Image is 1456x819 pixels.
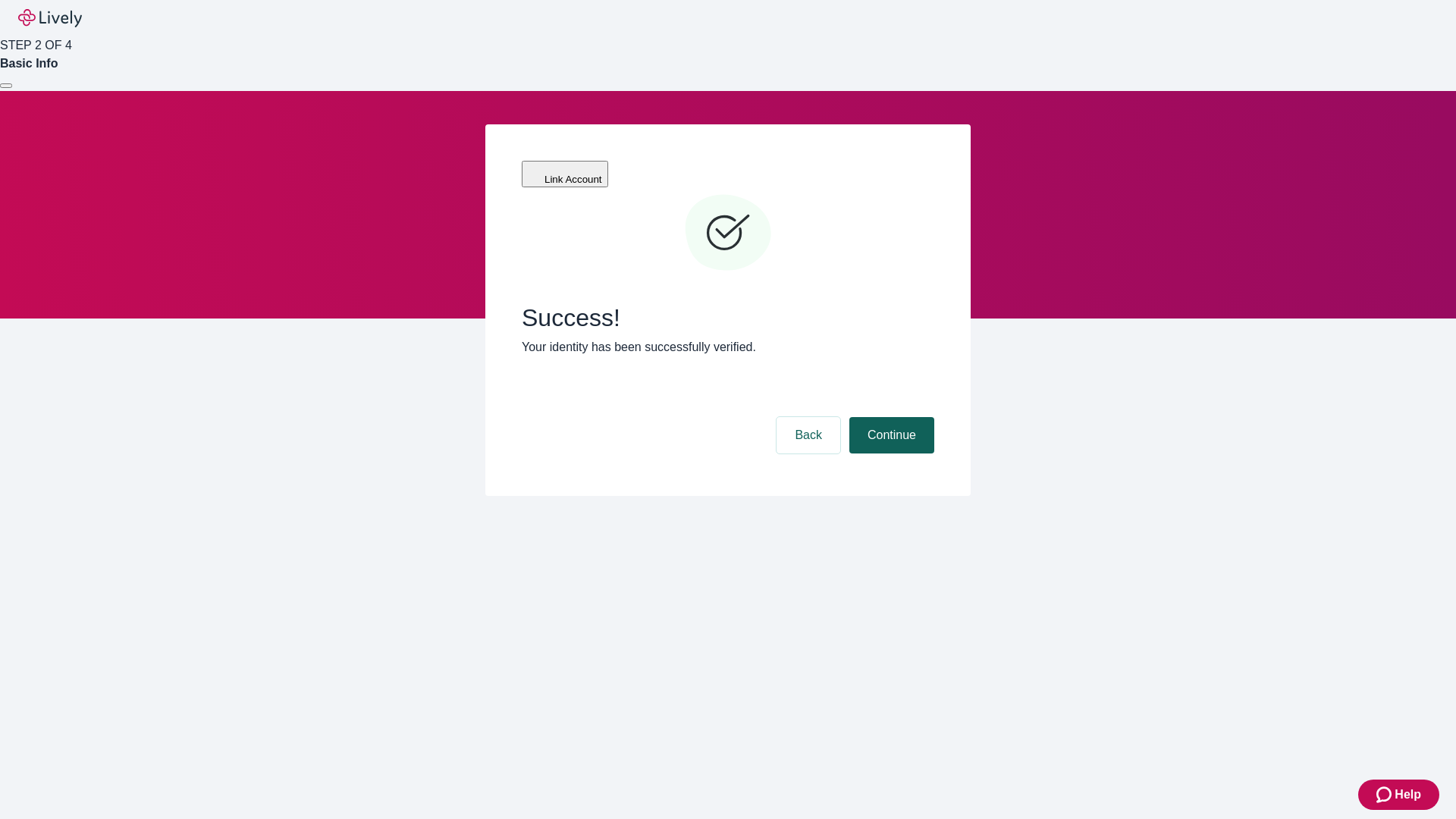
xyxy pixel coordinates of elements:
p: Your identity has been successfully verified. [522,338,934,356]
button: Link Account [522,161,608,187]
img: Lively [18,9,82,27]
button: Zendesk support iconHelp [1358,780,1439,810]
button: Continue [849,417,934,453]
svg: Zendesk support icon [1376,786,1395,804]
span: Success! [522,303,934,332]
span: Help [1395,786,1421,804]
svg: Checkmark icon [682,188,773,279]
button: Back [777,417,840,453]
